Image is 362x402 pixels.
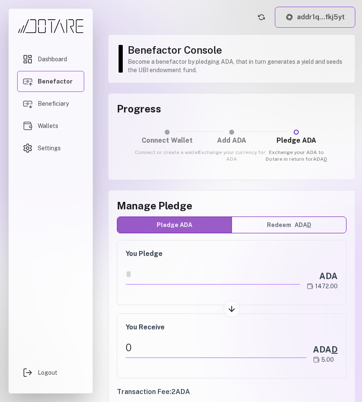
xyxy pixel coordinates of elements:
[227,304,236,313] img: Arrow
[307,283,313,290] img: ADA
[307,270,338,282] div: ADA
[232,217,346,233] button: RedeemADAD
[117,217,232,233] button: Pledge ADA
[38,55,67,63] span: Dashboard
[131,136,203,146] h3: Connect Wallet
[260,149,332,162] p: Exchange your ADA to Dotare in return for
[38,122,58,130] span: Wallets
[126,337,306,358] div: 0
[285,13,294,21] img: Lace logo
[38,368,57,377] span: Logout
[196,149,268,162] p: Exchange your currency for ADA
[275,7,355,28] button: addr1q...fkj5yt
[128,43,346,57] h1: Benefactor Console
[23,99,33,109] img: Beneficiary
[260,136,332,146] h3: Pledge ADA
[295,221,311,230] span: ADA
[38,99,69,108] span: Beneficiary
[117,199,346,212] h2: Manage Pledge
[23,121,33,131] img: Wallets
[313,156,327,162] span: ADA
[131,149,203,156] p: Connect or create a wallet
[313,355,338,364] div: 5.00
[38,144,61,152] span: Settings
[313,356,320,363] img: ADAD
[196,136,268,146] h3: Add ADA
[126,249,338,259] h3: You Pledge
[23,76,33,86] img: Benefactor
[307,282,338,290] div: 1472.00
[117,387,346,397] div: Transaction Fee: 2 ADA
[331,345,338,355] span: D
[128,57,346,74] p: Become a benefactor by pledging ADA, that in turn generates a yield and seeds the UBI endowment f...
[38,77,72,86] span: Benefactor
[255,10,268,24] button: Refresh account status
[17,19,84,34] img: Dotare Logo
[324,156,327,162] span: D
[126,322,338,332] h3: You Receive
[307,222,311,228] span: D
[313,345,338,355] span: ADA
[117,102,346,115] h3: Progress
